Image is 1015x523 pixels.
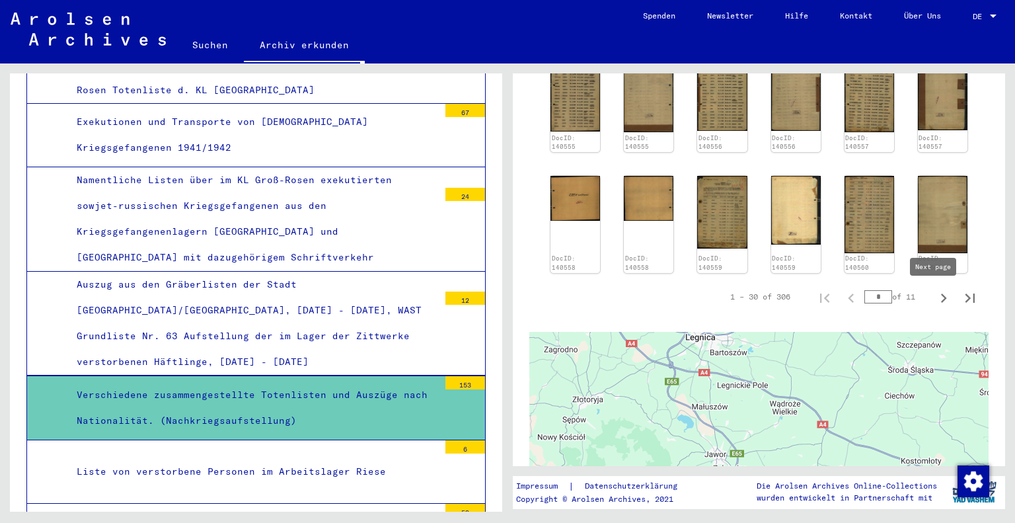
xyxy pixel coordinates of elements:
[918,60,967,130] img: 002.jpg
[67,459,439,485] div: Liste von verstorbene Personen im Arbeitslager Riese
[516,479,693,493] div: |
[958,465,989,497] img: Zustimmung ändern
[624,60,673,132] img: 002.jpg
[445,188,485,201] div: 24
[445,504,485,517] div: 59
[550,60,600,132] img: 001.jpg
[771,176,821,245] img: 002.jpg
[574,479,693,493] a: Datenschutzerklärung
[845,60,894,132] img: 001.jpg
[67,109,439,161] div: Exekutionen und Transporte von [DEMOGRAPHIC_DATA] Kriegsgefangenen 1941/1942
[552,255,576,271] a: DocID: 140558
[811,284,838,310] button: First page
[625,255,649,271] a: DocID: 140558
[445,440,485,454] div: 6
[918,176,967,253] img: 002.jpg
[625,134,649,151] a: DocID: 140555
[516,493,693,505] p: Copyright © Arolsen Archives, 2021
[845,176,894,253] img: 001.jpg
[950,475,999,508] img: yv_logo.png
[771,60,821,131] img: 002.jpg
[67,167,439,271] div: Namentliche Listen über im KL Groß-Rosen exekutierten sowjet-russischen Kriegsgefangenen aus den ...
[552,134,576,151] a: DocID: 140555
[698,134,722,151] a: DocID: 140556
[67,382,439,434] div: Verschiedene zusammengestellte Totenlisten und Auszüge nach Nationalität. (Nachkriegsaufstellung)
[772,255,796,271] a: DocID: 140559
[697,176,747,249] img: 001.jpg
[244,29,365,63] a: Archiv erkunden
[730,291,790,303] div: 1 – 30 of 306
[624,176,673,220] img: 002.jpg
[845,255,869,271] a: DocID: 140560
[919,134,942,151] a: DocID: 140557
[772,134,796,151] a: DocID: 140556
[550,176,600,221] img: 001.jpg
[838,284,864,310] button: Previous page
[845,134,869,151] a: DocID: 140557
[445,292,485,305] div: 12
[957,284,983,310] button: Last page
[67,272,439,376] div: Auszug aus den Gräberlisten der Stadt [GEOGRAPHIC_DATA]/[GEOGRAPHIC_DATA], [DATE] - [DATE], WAST ...
[445,104,485,117] div: 67
[516,479,568,493] a: Impressum
[445,376,485,389] div: 153
[864,290,930,303] div: of 11
[757,480,937,492] p: Die Arolsen Archives Online-Collections
[973,12,987,21] span: DE
[757,492,937,504] p: wurden entwickelt in Partnerschaft mit
[11,13,166,46] img: Arolsen_neg.svg
[919,255,942,271] a: DocID: 140560
[698,255,722,271] a: DocID: 140559
[697,60,747,131] img: 001.jpg
[176,29,244,61] a: Suchen
[930,284,957,310] button: Next page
